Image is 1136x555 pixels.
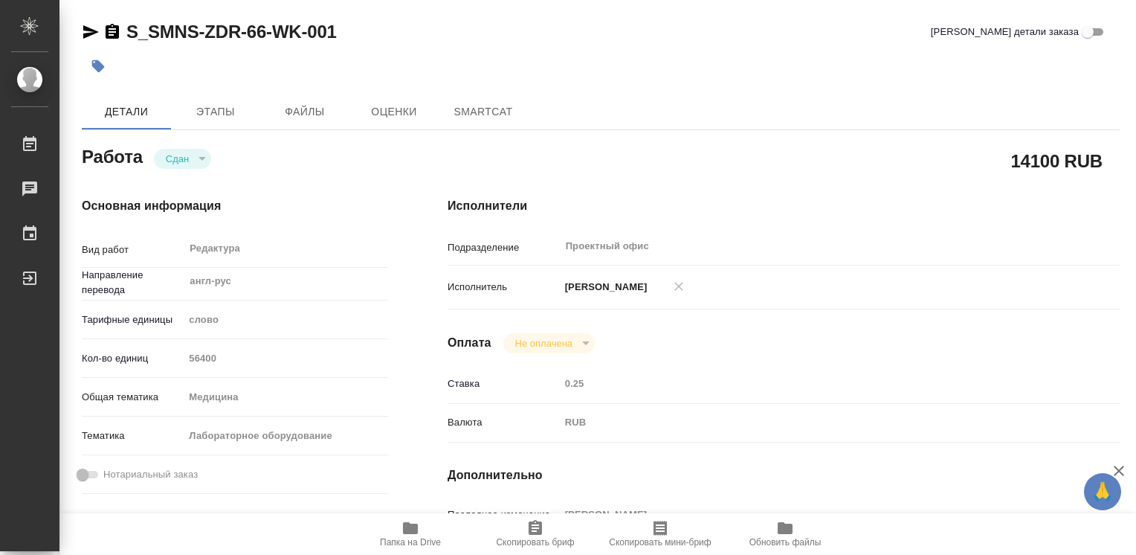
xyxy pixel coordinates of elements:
[184,423,388,449] div: Лабораторное оборудование
[184,347,388,369] input: Пустое поле
[82,390,184,405] p: Общая тематика
[448,240,560,255] p: Подразделение
[560,280,648,295] p: [PERSON_NAME]
[598,513,723,555] button: Скопировать мини-бриф
[448,415,560,430] p: Валюта
[103,467,198,482] span: Нотариальный заказ
[749,537,822,548] span: Обновить файлы
[184,307,388,333] div: слово
[448,103,519,121] span: SmartCat
[180,103,251,121] span: Этапы
[1010,148,1103,173] h2: 14100 RUB
[496,537,574,548] span: Скопировать бриф
[1084,473,1121,510] button: 🙏
[126,22,337,42] a: S_SMNS-ZDR-66-WK-001
[723,513,848,555] button: Обновить файлы
[448,507,560,522] p: Последнее изменение
[560,373,1064,394] input: Пустое поле
[82,23,100,41] button: Скопировать ссылку для ЯМессенджера
[473,513,598,555] button: Скопировать бриф
[348,513,473,555] button: Папка на Drive
[82,142,143,169] h2: Работа
[82,243,184,257] p: Вид работ
[511,337,577,350] button: Не оплачена
[82,429,184,443] p: Тематика
[269,103,341,121] span: Файлы
[91,103,162,121] span: Детали
[103,23,121,41] button: Скопировать ссылку
[931,25,1079,39] span: [PERSON_NAME] детали заказа
[448,466,1120,484] h4: Дополнительно
[448,334,491,352] h4: Оплата
[380,537,441,548] span: Папка на Drive
[154,149,211,169] div: Сдан
[161,153,193,165] button: Сдан
[184,385,388,410] div: Медицина
[609,537,711,548] span: Скопировать мини-бриф
[82,268,184,298] p: Направление перевода
[82,50,114,83] button: Добавить тэг
[560,410,1064,435] div: RUB
[448,376,560,391] p: Ставка
[82,312,184,327] p: Тарифные единицы
[1090,476,1115,507] span: 🙏
[82,351,184,366] p: Кол-во единиц
[358,103,430,121] span: Оценки
[503,333,595,353] div: Сдан
[448,197,1120,215] h4: Исполнители
[448,280,560,295] p: Исполнитель
[560,504,1064,525] input: Пустое поле
[82,197,388,215] h4: Основная информация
